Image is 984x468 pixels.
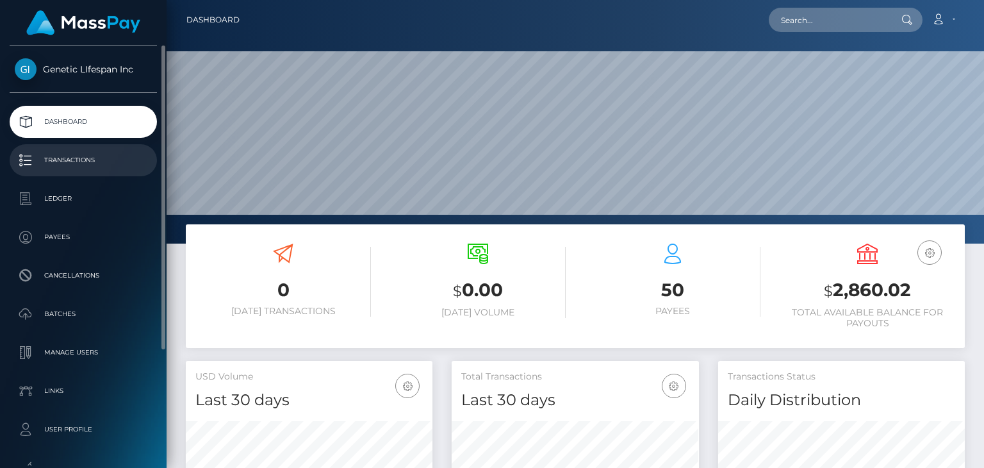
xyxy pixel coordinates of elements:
h6: Payees [585,306,760,317]
a: Manage Users [10,337,157,369]
p: Payees [15,228,152,247]
h5: Total Transactions [461,371,689,383]
p: User Profile [15,420,152,439]
p: Cancellations [15,266,152,285]
p: Batches [15,305,152,324]
a: Links [10,375,157,407]
h3: 2,860.02 [780,278,955,304]
a: Batches [10,298,157,330]
h3: 0 [195,278,371,303]
img: Genetic LIfespan Inc [15,58,37,80]
img: MassPay Logo [26,10,140,35]
h3: 50 [585,278,760,303]
h6: Total Available Balance for Payouts [780,307,955,329]
small: $ [824,282,833,300]
p: Dashboard [15,112,152,131]
h4: Last 30 days [195,389,423,412]
a: Cancellations [10,260,157,292]
h4: Daily Distribution [728,389,955,412]
h3: 0.00 [390,278,566,304]
small: $ [453,282,462,300]
h4: Last 30 days [461,389,689,412]
p: Transactions [15,151,152,170]
p: Links [15,381,152,401]
h6: [DATE] Volume [390,307,566,318]
a: Dashboard [186,6,240,33]
a: Dashboard [10,106,157,138]
h6: [DATE] Transactions [195,306,371,317]
a: User Profile [10,414,157,446]
a: Transactions [10,144,157,176]
a: Ledger [10,183,157,215]
p: Manage Users [15,343,152,362]
h5: USD Volume [195,371,423,383]
h5: Transactions Status [728,371,955,383]
a: Payees [10,221,157,253]
p: Ledger [15,189,152,208]
input: Search... [769,8,889,32]
span: Genetic LIfespan Inc [10,63,157,75]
